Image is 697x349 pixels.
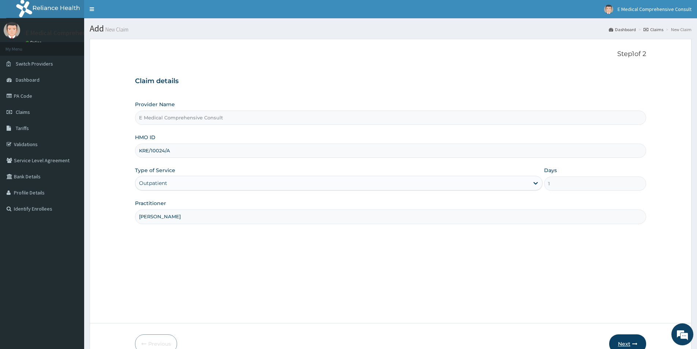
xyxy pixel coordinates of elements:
h3: Claim details [135,77,646,85]
span: E Medical Comprehensive Consult [618,6,692,12]
label: Type of Service [135,167,175,174]
div: Outpatient [139,179,167,187]
label: Provider Name [135,101,175,108]
li: New Claim [664,26,692,33]
p: Step 1 of 2 [135,50,646,58]
label: Practitioner [135,200,166,207]
span: Switch Providers [16,60,53,67]
p: E Medical Comprehensive Consult [26,30,121,36]
span: Dashboard [16,77,40,83]
span: Tariffs [16,125,29,131]
img: User Image [604,5,613,14]
input: Enter HMO ID [135,144,646,158]
input: Enter Name [135,209,646,224]
a: Claims [644,26,663,33]
label: HMO ID [135,134,155,141]
span: Claims [16,109,30,115]
h1: Add [90,24,692,33]
a: Online [26,40,43,45]
label: Days [544,167,557,174]
small: New Claim [104,27,128,32]
img: User Image [4,22,20,38]
a: Dashboard [609,26,636,33]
